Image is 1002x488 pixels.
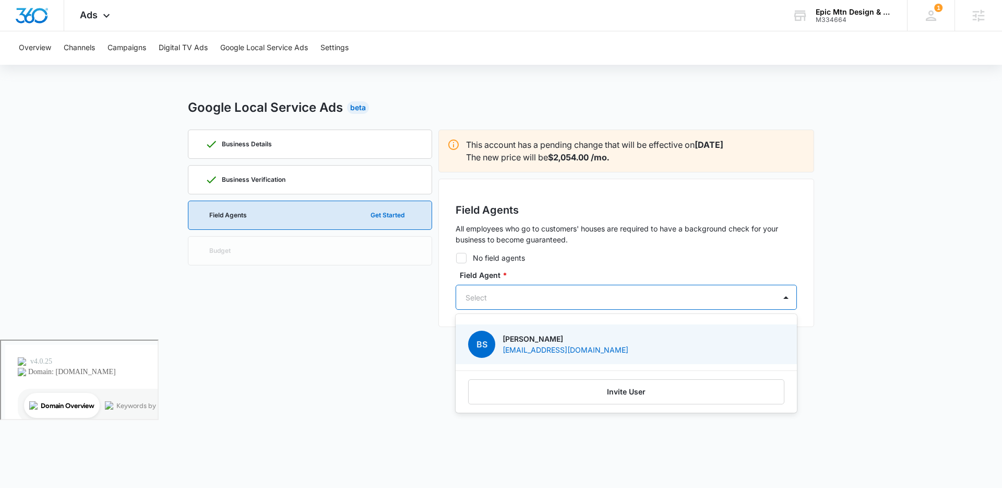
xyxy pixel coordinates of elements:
[468,331,495,358] span: BS
[503,333,628,344] p: [PERSON_NAME]
[816,8,892,16] div: account name
[548,152,609,162] strong: $2,054.00 /mo.
[28,61,37,69] img: tab_domain_overview_orange.svg
[456,202,797,218] h2: Field Agents
[503,344,628,355] p: [EMAIL_ADDRESS][DOMAIN_NAME]
[115,62,176,68] div: Keywords by Traffic
[27,27,115,36] div: Domain: [DOMAIN_NAME]
[695,140,723,150] strong: [DATE]
[456,252,797,263] label: No field agents
[816,16,892,24] div: account id
[222,141,272,147] p: Business Details
[17,27,25,36] img: website_grey.svg
[347,101,369,114] div: Beta
[220,31,308,65] button: Google Local Service Ads
[188,130,432,159] a: Business Details
[188,201,432,230] a: Field AgentsGet Started
[320,31,349,65] button: Settings
[159,31,208,65] button: Digital TV Ads
[40,62,93,68] div: Domain Overview
[934,4,943,12] div: notifications count
[466,138,805,151] p: This account has a pending change that will be effective on
[209,212,247,218] p: Field Agents
[360,203,415,228] button: Get Started
[29,17,51,25] div: v 4.0.25
[456,223,797,245] p: All employees who go to customers' houses are required to have a background check for your busine...
[188,165,432,194] a: Business Verification
[466,151,609,164] p: The new price will be
[934,4,943,12] span: 1
[64,31,95,65] button: Channels
[19,31,51,65] button: Overview
[188,98,343,117] h2: Google Local Service Ads
[104,61,112,69] img: tab_keywords_by_traffic_grey.svg
[17,17,25,25] img: logo_orange.svg
[460,270,801,281] label: Field Agent
[80,9,98,20] span: Ads
[468,379,784,404] button: Invite User
[222,177,285,183] p: Business Verification
[108,31,146,65] button: Campaigns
